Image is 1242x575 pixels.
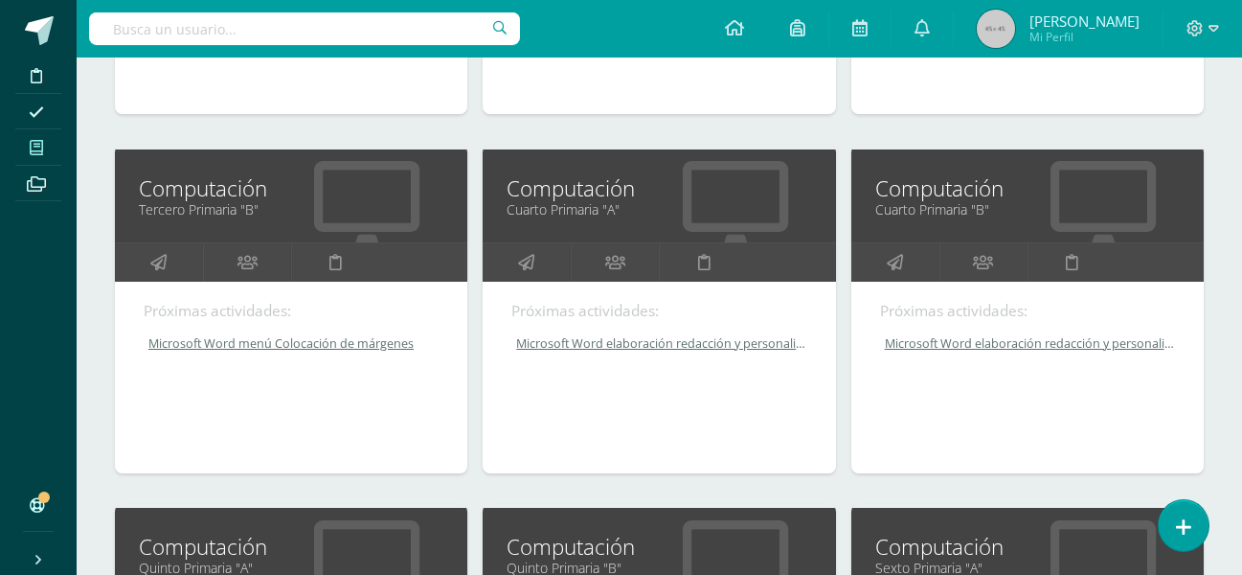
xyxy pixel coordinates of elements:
a: Computación [875,532,1180,562]
a: Cuarto Primaria "B" [875,200,1180,218]
a: Microsoft Word menú Colocación de márgenes [144,335,440,352]
a: Computación [139,532,443,562]
div: Próximas actividades: [511,301,806,321]
a: Computación [507,532,811,562]
a: Computación [875,173,1180,203]
a: Microsoft Word elaboración redacción y personalización de documentos [880,335,1177,352]
a: Tercero Primaria "B" [139,200,443,218]
div: Próximas actividades: [144,301,439,321]
a: Cuarto Primaria "A" [507,200,811,218]
a: Microsoft Word elaboración redacción y personalización de documentos [511,335,808,352]
span: Mi Perfil [1029,29,1140,45]
a: Computación [139,173,443,203]
input: Busca un usuario... [89,12,520,45]
div: Próximas actividades: [880,301,1175,321]
span: [PERSON_NAME] [1029,11,1140,31]
a: Computación [507,173,811,203]
img: 45x45 [977,10,1015,48]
